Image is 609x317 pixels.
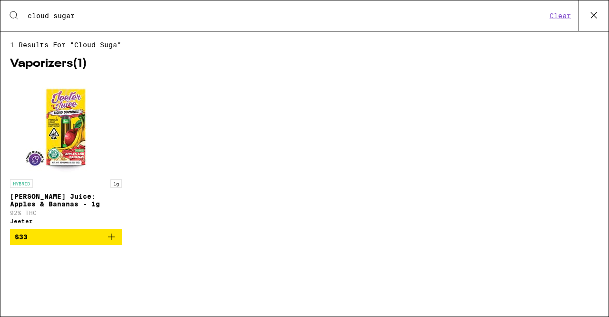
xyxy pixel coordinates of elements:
[10,41,599,49] span: 1 results for "cloud suga"
[10,58,599,70] h2: Vaporizers ( 1 )
[10,218,122,224] div: Jeeter
[10,179,33,188] p: HYBRID
[27,11,547,20] input: Search for products & categories
[18,79,113,174] img: Jeeter - Jeeter Juice: Apples & Bananas - 1g
[10,229,122,245] button: Add to bag
[110,179,122,188] p: 1g
[10,210,122,216] p: 92% THC
[15,233,28,241] span: $33
[6,7,69,14] span: Hi. Need any help?
[547,11,574,20] button: Clear
[10,193,122,208] p: [PERSON_NAME] Juice: Apples & Bananas - 1g
[10,79,122,229] a: Open page for Jeeter Juice: Apples & Bananas - 1g from Jeeter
